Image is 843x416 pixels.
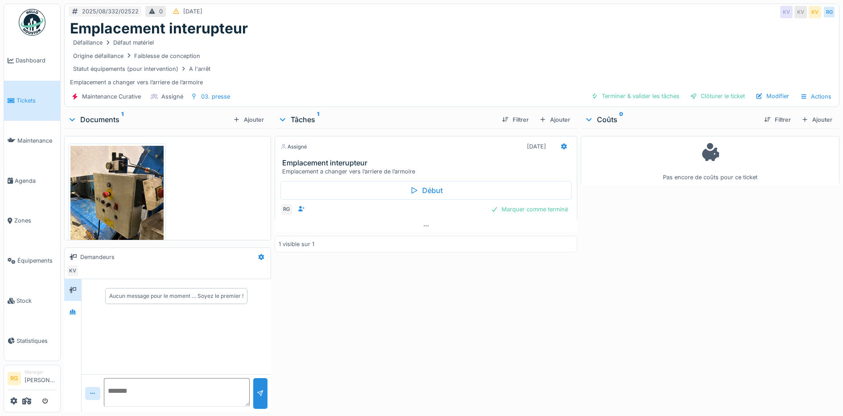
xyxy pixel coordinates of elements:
[536,114,574,126] div: Ajouter
[15,177,57,185] span: Agenda
[761,114,794,126] div: Filtrer
[4,321,60,361] a: Statistiques
[16,337,57,345] span: Statistiques
[16,96,57,105] span: Tickets
[121,114,123,125] sup: 1
[17,136,57,145] span: Maintenance
[82,92,141,101] div: Maintenance Curative
[794,6,807,18] div: KV
[16,297,57,305] span: Stock
[8,369,57,390] a: RG Manager[PERSON_NAME]
[73,65,210,73] div: Statut équipements (pour intervention) A l'arrêt
[159,7,163,16] div: 0
[619,114,623,125] sup: 0
[282,159,574,167] h3: Emplacement interupteur
[823,6,835,18] div: RG
[588,90,683,102] div: Terminer & valider les tâches
[809,6,821,18] div: KV
[4,121,60,161] a: Maintenance
[280,143,307,151] div: Assigné
[4,281,60,321] a: Stock
[25,369,57,375] div: Manager
[70,146,164,270] img: cw4mbn095pp6wybw60vybu7qc2q7
[201,92,230,101] div: 03. presse
[798,114,836,126] div: Ajouter
[4,41,60,81] a: Dashboard
[80,253,115,261] div: Demandeurs
[279,240,314,248] div: 1 visible sur 1
[527,142,546,151] div: [DATE]
[16,56,57,65] span: Dashboard
[280,181,572,200] div: Début
[25,369,57,388] li: [PERSON_NAME]
[19,9,45,36] img: Badge_color-CXgf-gQk.svg
[752,90,793,102] div: Modifier
[82,7,139,16] div: 2025/08/332/02522
[230,114,267,126] div: Ajouter
[17,256,57,265] span: Équipements
[73,38,154,47] div: Défaillance Défaut matériel
[587,140,834,181] div: Pas encore de coûts pour ce ticket
[4,81,60,121] a: Tickets
[70,20,248,37] h1: Emplacement interupteur
[780,6,793,18] div: KV
[282,167,574,176] div: Emplacement a changer vers l’arriere de l’armoire
[280,203,293,216] div: RG
[4,201,60,241] a: Zones
[4,161,60,201] a: Agenda
[487,203,572,215] div: Marquer comme terminé
[278,114,495,125] div: Tâches
[109,292,243,300] div: Aucun message pour le moment … Soyez le premier !
[66,264,79,277] div: KV
[796,90,835,103] div: Actions
[317,114,319,125] sup: 1
[73,52,200,60] div: Origine défaillance Faiblesse de conception
[68,114,230,125] div: Documents
[4,241,60,281] a: Équipements
[8,372,21,385] li: RG
[183,7,202,16] div: [DATE]
[161,92,183,101] div: Assigné
[584,114,757,125] div: Coûts
[498,114,532,126] div: Filtrer
[687,90,748,102] div: Clôturer le ticket
[14,216,57,225] span: Zones
[70,37,834,86] div: Emplacement a changer vers l’arriere de l’armoire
